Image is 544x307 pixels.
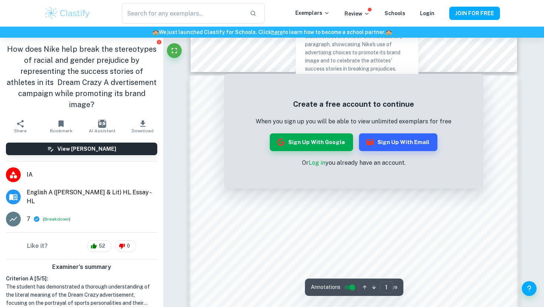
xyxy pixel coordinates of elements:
[305,24,409,73] p: The student has presented a clear thesis statement at the end of the introductory paragraph, show...
[50,128,73,133] span: Bookmark
[1,28,543,36] h6: We just launched Clastify for Schools. Click to learn how to become a school partner.
[167,43,182,58] button: Fullscreen
[87,240,111,252] div: 52
[6,274,157,283] h6: Criterion A [ 5 / 5 ]:
[27,242,48,250] h6: Like it?
[14,128,27,133] span: Share
[27,188,157,206] span: English A ([PERSON_NAME] & Lit) HL Essay - HL
[122,3,244,24] input: Search for any exemplars...
[420,10,434,16] a: Login
[345,10,370,18] p: Review
[393,284,397,291] span: / 9
[449,7,500,20] button: JOIN FOR FREE
[385,10,405,16] a: Schools
[6,283,157,307] h1: The student has demonstrated a thorough understanding of the literal meaning of the Dream Crazy a...
[522,281,537,296] button: Help and Feedback
[270,133,353,151] button: Sign up with Google
[256,117,451,126] p: When you sign up you will be able to view unlimited exemplars for free
[98,120,106,128] img: AI Assistant
[44,6,91,21] img: Clastify logo
[6,143,157,155] button: View [PERSON_NAME]
[3,263,160,272] h6: Examiner's summary
[122,116,163,137] button: Download
[256,99,451,110] h5: Create a free account to continue
[152,29,159,35] span: 🏫
[27,215,30,224] p: 7
[359,133,437,151] button: Sign up with Email
[386,29,392,35] span: 🏫
[309,159,325,166] a: Log in
[156,39,162,45] button: Report issue
[132,128,154,133] span: Download
[295,9,330,17] p: Exemplars
[311,283,340,291] span: Annotations
[43,216,70,223] span: ( )
[256,158,451,167] p: Or you already have an account.
[123,242,134,250] span: 0
[95,242,109,250] span: 52
[41,116,81,137] button: Bookmark
[115,240,136,252] div: 0
[27,170,157,179] span: IA
[44,216,69,222] button: Breakdown
[89,128,115,133] span: AI Assistant
[271,29,283,35] a: here
[82,116,122,137] button: AI Assistant
[6,44,157,110] h1: How does Nike help break the stereotypes of racial and gender prejudice by representing the succe...
[57,145,116,153] h6: View [PERSON_NAME]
